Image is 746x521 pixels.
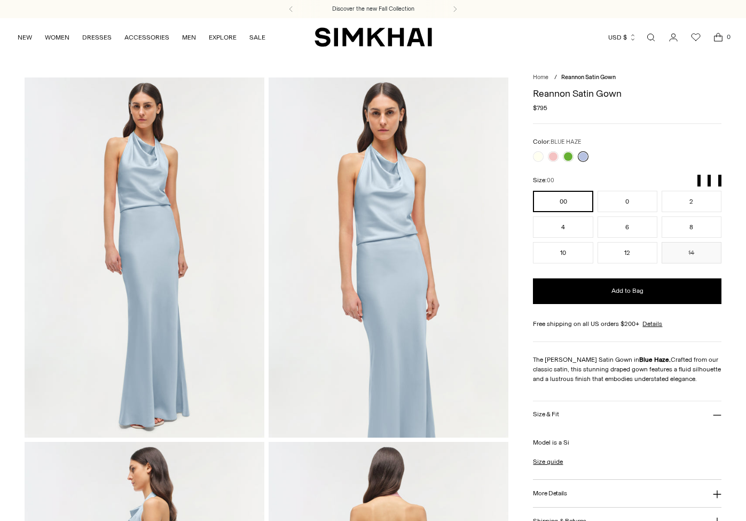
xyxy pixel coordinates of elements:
[82,26,112,49] a: DRESSES
[611,286,643,296] span: Add to Bag
[663,27,684,48] a: Go to the account page
[639,356,671,363] strong: Blue Haze.
[533,175,554,185] label: Size:
[533,137,581,147] label: Color:
[533,89,721,98] h1: Reannon Satin Gown
[598,242,657,263] button: 12
[724,32,733,42] span: 0
[269,77,508,438] img: Reannon Satin Gown
[662,216,721,238] button: 8
[332,5,414,13] a: Discover the new Fall Collection
[533,319,721,329] div: Free shipping on all US orders $200+
[533,103,547,113] span: $795
[533,242,593,263] button: 10
[315,27,432,48] a: SIMKHAI
[662,242,721,263] button: 14
[533,74,548,81] a: Home
[249,26,265,49] a: SALE
[209,26,237,49] a: EXPLORE
[685,27,706,48] a: Wishlist
[642,319,662,329] a: Details
[18,26,32,49] a: NEW
[662,191,721,212] button: 2
[182,26,196,49] a: MEN
[533,278,721,304] button: Add to Bag
[561,74,616,81] span: Reannon Satin Gown
[533,480,721,507] button: More Details
[533,355,721,384] p: The [PERSON_NAME] Satin Gown in Crafted from our classic satin, this stunning draped gown feature...
[533,73,721,82] nav: breadcrumbs
[533,411,559,418] h3: Size & Fit
[608,26,637,49] button: USD $
[533,457,563,466] a: Size guide
[551,138,581,145] span: BLUE HAZE
[533,216,593,238] button: 4
[708,27,729,48] a: Open cart modal
[533,428,721,447] p: Model is a Si
[533,191,593,212] button: 00
[45,26,69,49] a: WOMEN
[598,191,657,212] button: 0
[533,401,721,429] button: Size & Fit
[598,216,657,238] button: 6
[640,27,662,48] a: Open search modal
[25,77,264,438] img: Reannon Satin Gown
[533,490,567,497] h3: More Details
[124,26,169,49] a: ACCESSORIES
[554,73,557,82] div: /
[547,177,554,184] span: 00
